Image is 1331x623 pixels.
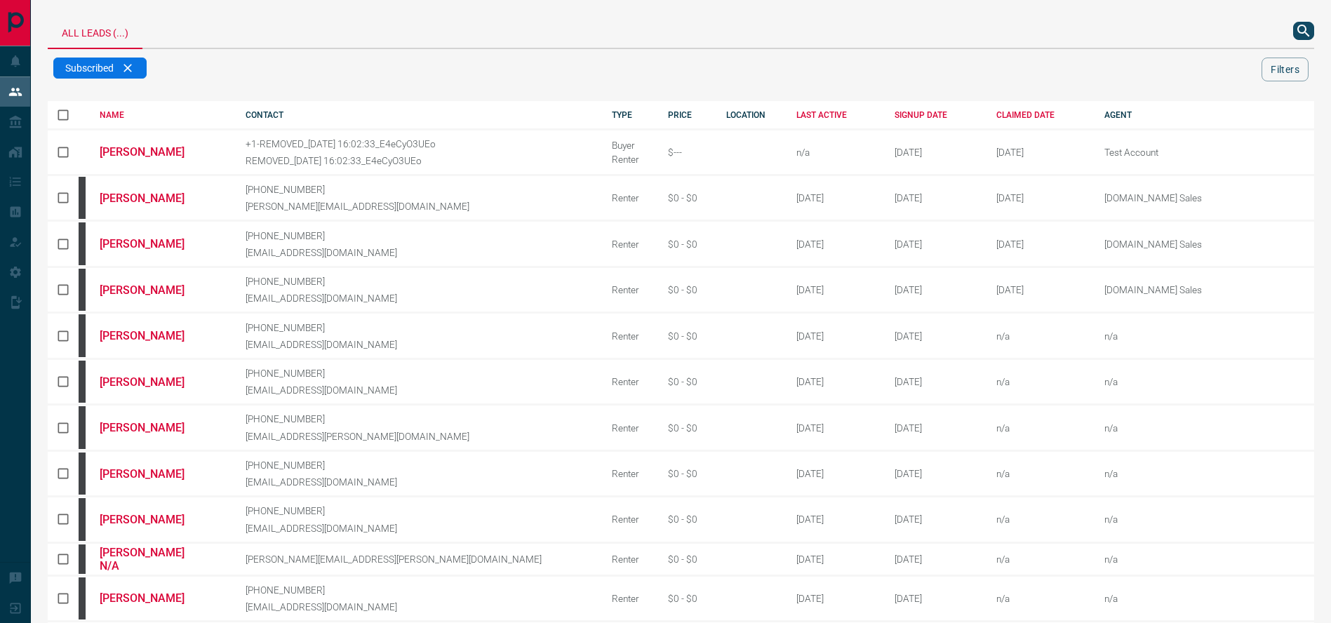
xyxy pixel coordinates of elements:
[796,593,874,604] div: [DATE]
[726,110,775,120] div: LOCATION
[996,514,1083,525] div: n/a
[996,554,1083,565] div: n/a
[796,239,874,250] div: [DATE]
[246,230,591,241] p: [PHONE_NUMBER]
[79,544,86,574] div: mrloft.ca
[668,110,705,120] div: PRICE
[1104,147,1280,158] p: Test Account
[1104,554,1280,565] p: n/a
[100,467,205,481] a: [PERSON_NAME]
[79,498,86,540] div: mrloft.ca
[668,330,705,342] div: $0 - $0
[100,237,205,250] a: [PERSON_NAME]
[246,155,591,166] p: REMOVED_[DATE] 16:02:33_E4eCyO3UEo
[246,601,591,612] p: [EMAIL_ADDRESS][DOMAIN_NAME]
[79,577,86,619] div: mrloft.ca
[246,368,591,379] p: [PHONE_NUMBER]
[246,322,591,333] p: [PHONE_NUMBER]
[246,247,591,258] p: [EMAIL_ADDRESS][DOMAIN_NAME]
[79,361,86,403] div: mrloft.ca
[612,330,647,342] div: Renter
[246,293,591,304] p: [EMAIL_ADDRESS][DOMAIN_NAME]
[53,58,147,79] div: Subscribed
[1293,22,1314,40] button: search button
[796,330,874,342] div: [DATE]
[668,192,705,203] div: $0 - $0
[79,453,86,495] div: mrloft.ca
[246,276,591,287] p: [PHONE_NUMBER]
[796,468,874,479] div: [DATE]
[612,514,647,525] div: Renter
[668,147,705,158] div: $---
[100,375,205,389] a: [PERSON_NAME]
[796,376,874,387] div: [DATE]
[1104,593,1280,604] p: n/a
[100,145,205,159] a: [PERSON_NAME]
[668,422,705,434] div: $0 - $0
[48,14,142,49] div: All Leads (...)
[668,239,705,250] div: $0 - $0
[246,554,591,565] p: [PERSON_NAME][EMAIL_ADDRESS][PERSON_NAME][DOMAIN_NAME]
[79,177,86,219] div: mrloft.ca
[796,422,874,434] div: [DATE]
[100,192,205,205] a: [PERSON_NAME]
[996,468,1083,479] div: n/a
[612,192,647,203] div: Renter
[996,192,1083,203] div: February 19th 2025, 2:37:44 PM
[796,514,874,525] div: [DATE]
[612,593,647,604] div: Renter
[668,514,705,525] div: $0 - $0
[246,523,591,534] p: [EMAIL_ADDRESS][DOMAIN_NAME]
[246,201,591,212] p: [PERSON_NAME][EMAIL_ADDRESS][DOMAIN_NAME]
[100,110,225,120] div: NAME
[996,422,1083,434] div: n/a
[100,591,205,605] a: [PERSON_NAME]
[668,468,705,479] div: $0 - $0
[796,110,874,120] div: LAST ACTIVE
[895,593,975,604] div: October 15th 2008, 1:08:42 PM
[796,284,874,295] div: [DATE]
[996,284,1083,295] div: February 19th 2025, 2:37:44 PM
[1104,110,1314,120] div: AGENT
[79,269,86,311] div: mrloft.ca
[996,239,1083,250] div: February 19th 2025, 2:37:44 PM
[1104,284,1280,295] p: [DOMAIN_NAME] Sales
[246,110,591,120] div: CONTACT
[895,147,975,158] div: September 1st 2015, 9:13:21 AM
[612,140,647,151] div: Buyer
[1104,239,1280,250] p: [DOMAIN_NAME] Sales
[1104,376,1280,387] p: n/a
[612,110,647,120] div: TYPE
[65,62,114,74] span: Subscribed
[1104,330,1280,342] p: n/a
[612,239,647,250] div: Renter
[246,339,591,350] p: [EMAIL_ADDRESS][DOMAIN_NAME]
[79,314,86,356] div: mrloft.ca
[1104,468,1280,479] p: n/a
[612,376,647,387] div: Renter
[246,384,591,396] p: [EMAIL_ADDRESS][DOMAIN_NAME]
[612,422,647,434] div: Renter
[895,284,975,295] div: October 12th 2008, 6:29:44 AM
[612,284,647,295] div: Renter
[895,376,975,387] div: October 12th 2008, 3:01:27 PM
[668,376,705,387] div: $0 - $0
[668,284,705,295] div: $0 - $0
[996,376,1083,387] div: n/a
[79,406,86,448] div: mrloft.ca
[612,468,647,479] div: Renter
[996,593,1083,604] div: n/a
[246,460,591,471] p: [PHONE_NUMBER]
[895,422,975,434] div: October 13th 2008, 7:44:16 PM
[996,330,1083,342] div: n/a
[246,505,591,516] p: [PHONE_NUMBER]
[895,239,975,250] div: October 11th 2008, 5:41:37 PM
[612,154,647,165] div: Renter
[100,329,205,342] a: [PERSON_NAME]
[100,546,205,572] a: [PERSON_NAME] N/A
[246,184,591,195] p: [PHONE_NUMBER]
[246,431,591,442] p: [EMAIL_ADDRESS][PERSON_NAME][DOMAIN_NAME]
[100,513,205,526] a: [PERSON_NAME]
[1104,514,1280,525] p: n/a
[895,514,975,525] div: October 14th 2008, 1:23:37 AM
